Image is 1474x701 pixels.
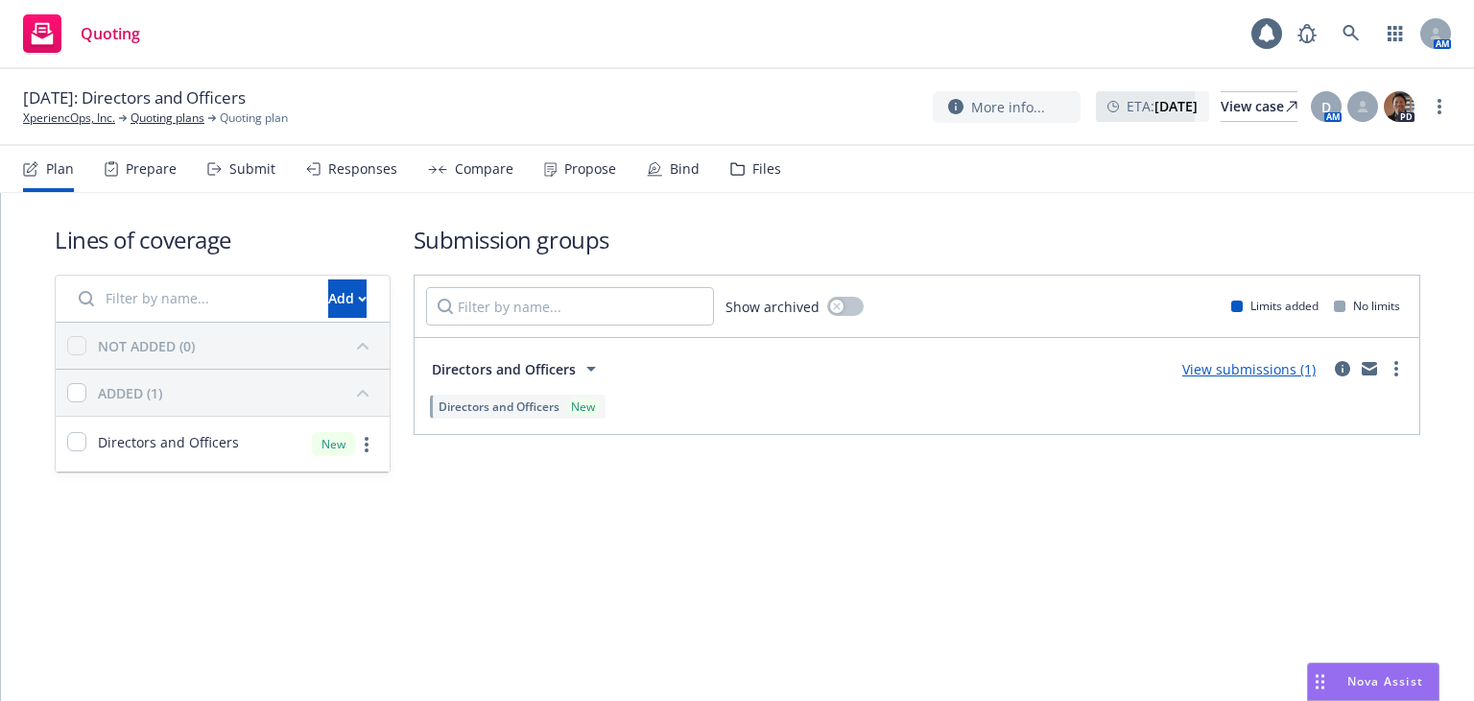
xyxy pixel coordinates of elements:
[1288,14,1326,53] a: Report a Bug
[98,336,195,356] div: NOT ADDED (0)
[220,109,288,127] span: Quoting plan
[1308,664,1332,700] div: Drag to move
[971,97,1045,117] span: More info...
[1221,91,1297,122] a: View case
[1182,360,1316,378] a: View submissions (1)
[1307,663,1439,701] button: Nova Assist
[564,161,616,177] div: Propose
[23,109,115,127] a: XperiencOps, Inc.
[1385,357,1408,380] a: more
[46,161,74,177] div: Plan
[328,280,367,317] div: Add
[752,161,781,177] div: Files
[670,161,700,177] div: Bind
[1321,97,1331,117] span: D
[1154,97,1198,115] strong: [DATE]
[328,161,397,177] div: Responses
[328,279,367,318] button: Add
[98,432,239,452] span: Directors and Officers
[414,224,1420,255] h1: Submission groups
[1384,91,1415,122] img: photo
[98,377,378,408] button: ADDED (1)
[1334,298,1400,314] div: No limits
[312,432,355,456] div: New
[55,224,391,255] h1: Lines of coverage
[355,433,378,456] a: more
[126,161,177,177] div: Prepare
[455,161,513,177] div: Compare
[67,279,317,318] input: Filter by name...
[1376,14,1415,53] a: Switch app
[426,350,608,388] button: Directors and Officers
[1331,357,1354,380] a: circleInformation
[98,383,162,403] div: ADDED (1)
[23,86,246,109] span: [DATE]: Directors and Officers
[439,399,559,415] span: Directors and Officers
[933,91,1081,123] button: More info...
[98,330,378,361] button: NOT ADDED (0)
[725,297,820,317] span: Show archived
[1127,96,1198,116] span: ETA :
[1231,298,1319,314] div: Limits added
[81,26,140,41] span: Quoting
[1428,95,1451,118] a: more
[1221,92,1297,121] div: View case
[15,7,148,60] a: Quoting
[1347,673,1423,689] span: Nova Assist
[432,359,576,379] span: Directors and Officers
[426,287,714,326] input: Filter by name...
[1358,357,1381,380] a: mail
[131,109,204,127] a: Quoting plans
[1332,14,1370,53] a: Search
[229,161,275,177] div: Submit
[567,399,599,415] div: New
